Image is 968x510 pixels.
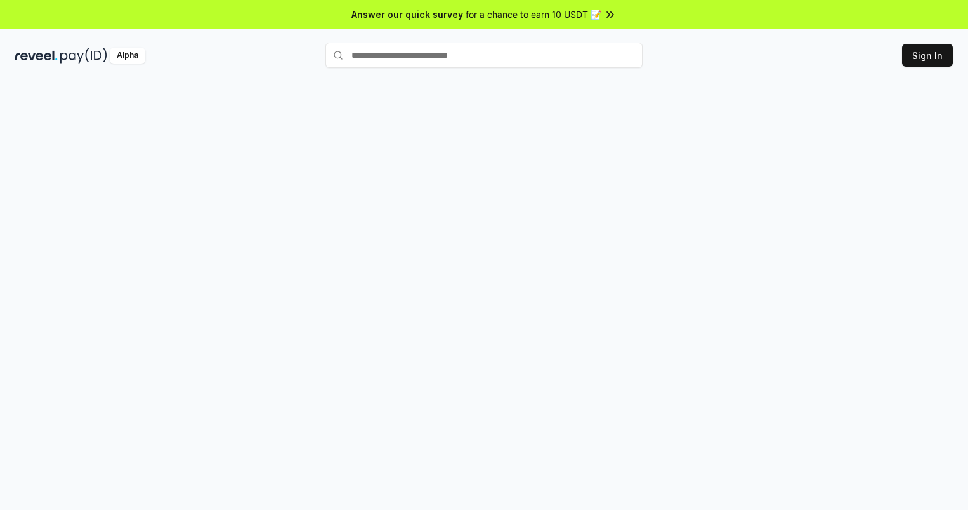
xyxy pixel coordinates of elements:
span: Answer our quick survey [351,8,463,21]
div: Alpha [110,48,145,64]
button: Sign In [902,44,953,67]
img: pay_id [60,48,107,64]
img: reveel_dark [15,48,58,64]
span: for a chance to earn 10 USDT 📝 [466,8,601,21]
